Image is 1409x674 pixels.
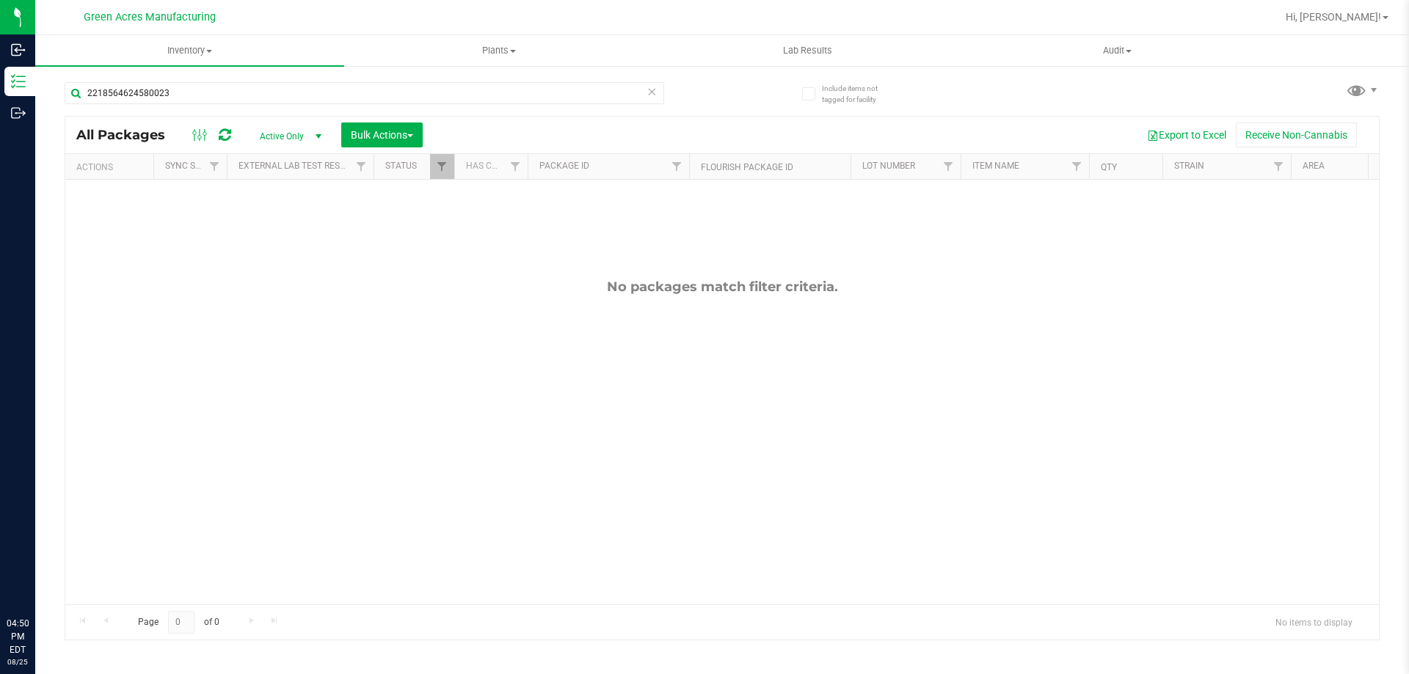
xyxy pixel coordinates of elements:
span: Page of 0 [125,611,231,634]
a: Filter [430,154,454,179]
span: Hi, [PERSON_NAME]! [1286,11,1381,23]
iframe: Resource center [15,557,59,601]
a: Inventory [35,35,344,66]
a: Package ID [539,161,589,171]
iframe: Resource center unread badge [43,554,61,572]
button: Bulk Actions [341,122,423,147]
a: Status [385,161,417,171]
span: Lab Results [763,44,852,57]
button: Export to Excel [1137,122,1236,147]
inline-svg: Inventory [11,74,26,89]
span: Inventory [35,44,344,57]
a: Area [1303,161,1325,171]
button: Receive Non-Cannabis [1236,122,1357,147]
a: Filter [1065,154,1089,179]
p: 04:50 PM EDT [7,617,29,656]
a: External Lab Test Result [239,161,354,171]
a: Qty [1101,162,1117,172]
a: Audit [963,35,1272,66]
a: Plants [344,35,653,66]
a: Filter [503,154,528,179]
a: Sync Status [165,161,222,171]
input: Search Package ID, Item Name, SKU, Lot or Part Number... [65,82,664,104]
a: Lab Results [653,35,962,66]
p: 08/25 [7,656,29,667]
span: Plants [345,44,652,57]
span: No items to display [1264,611,1364,633]
th: Has COA [454,154,528,180]
div: Actions [76,162,148,172]
span: Include items not tagged for facility [822,83,895,105]
span: Audit [964,44,1271,57]
a: Strain [1174,161,1204,171]
a: Filter [936,154,961,179]
a: Filter [203,154,227,179]
a: Filter [665,154,689,179]
div: No packages match filter criteria. [65,279,1379,295]
a: Filter [1267,154,1291,179]
inline-svg: Outbound [11,106,26,120]
span: All Packages [76,127,180,143]
inline-svg: Inbound [11,43,26,57]
a: Lot Number [862,161,915,171]
a: Item Name [972,161,1019,171]
span: Green Acres Manufacturing [84,11,216,23]
span: Clear [647,82,657,101]
a: Flourish Package ID [701,162,793,172]
span: Bulk Actions [351,129,413,141]
a: Filter [349,154,374,179]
